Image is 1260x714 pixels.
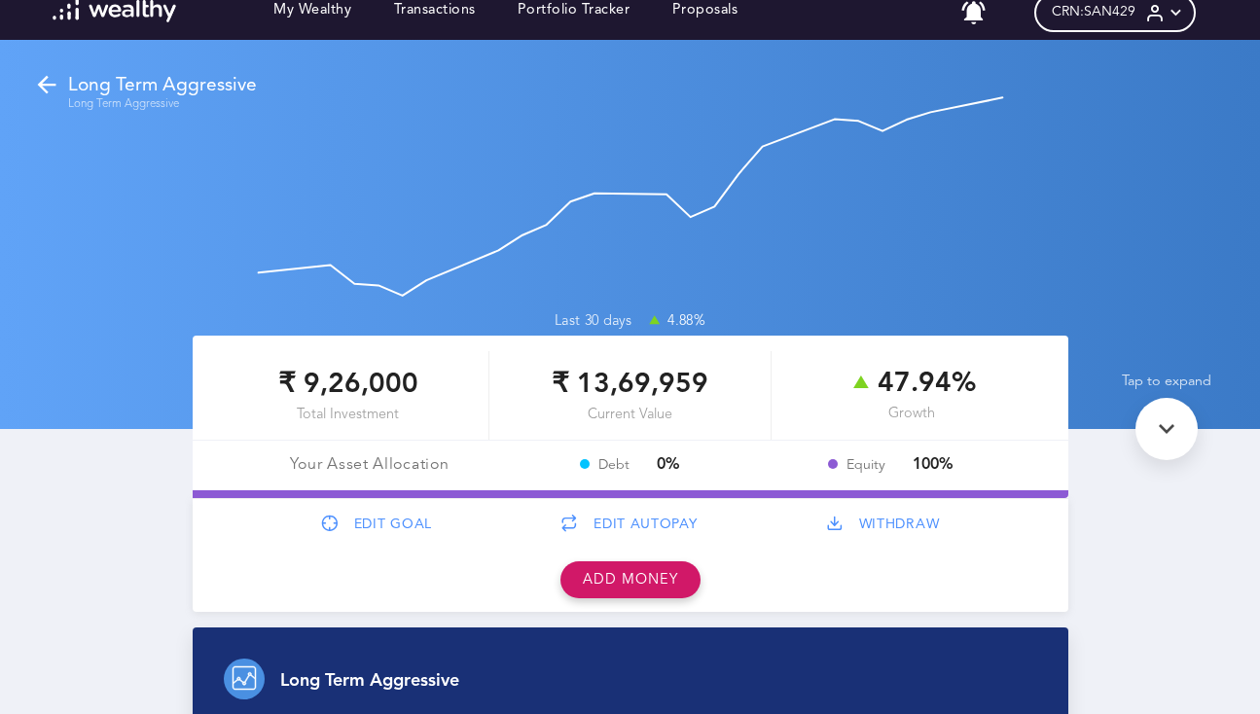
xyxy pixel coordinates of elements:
[846,458,885,472] span: Equity
[280,670,1037,692] h1: L o n g T e r m A g g r e s s i v e
[273,2,351,23] a: My Wealthy
[354,517,432,533] span: EDIT GOAL
[518,2,630,23] a: Portfolio Tracker
[632,313,705,331] div: 4.88 %
[888,406,935,423] span: Growth
[278,367,418,402] span: ₹ 9,26,000
[598,458,630,472] span: Debt
[68,97,179,111] p: L o n g T e r m A g g r e s s i v e
[224,659,265,699] img: yourGoal.svg
[588,407,672,424] span: Current Value
[239,456,500,475] div: Your Asset Allocation
[552,367,708,402] span: ₹ 13,69,959
[913,457,954,473] span: 100%
[297,407,399,424] span: Total Investment
[560,561,701,598] button: Add money
[594,517,697,533] span: EDIT AUTOPAY
[859,517,940,533] span: WITHDRAW
[672,2,738,23] a: Proposals
[68,74,257,97] p: L o n g T e r m A g g r e s s i v e
[1052,4,1135,20] span: CRN: SAN429
[394,2,476,23] a: Transactions
[848,368,976,401] span: 47.94%
[555,313,705,331] p: Last 30 days
[657,457,680,473] span: 0%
